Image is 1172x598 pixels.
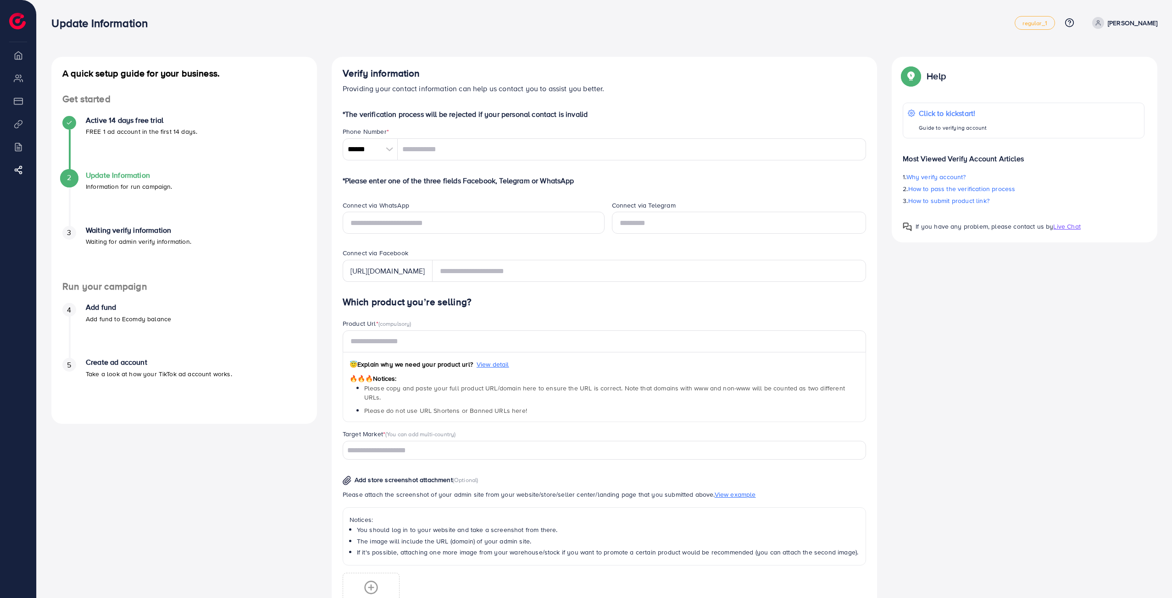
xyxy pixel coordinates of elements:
p: 3. [903,195,1144,206]
p: Help [927,71,946,82]
span: Explain why we need your product url? [350,360,473,369]
p: *Please enter one of the three fields Facebook, Telegram or WhatsApp [343,175,867,186]
p: *The verification process will be rejected if your personal contact is invalid [343,109,867,120]
img: Popup guide [903,222,912,231]
p: Providing your contact information can help us contact you to assist you better. [343,83,867,94]
p: Guide to verifying account [919,122,987,133]
div: [URL][DOMAIN_NAME] [343,260,433,282]
span: (You can add multi-country) [385,430,455,438]
label: Target Market [343,429,456,439]
h4: Verify information [343,68,867,79]
a: regular_1 [1015,16,1055,30]
span: Please do not use URL Shortens or Banned URLs here! [364,406,527,415]
span: Live Chat [1053,222,1080,231]
p: Notices: [350,514,860,525]
span: Add store screenshot attachment [355,475,453,484]
p: Please attach the screenshot of your admin site from your website/store/seller center/landing pag... [343,489,867,500]
p: Add fund to Ecomdy balance [86,313,171,324]
h4: Which product you’re selling? [343,296,867,308]
li: Update Information [51,171,317,226]
span: 🔥🔥🔥 [350,374,373,383]
span: Notices: [350,374,397,383]
p: [PERSON_NAME] [1108,17,1157,28]
h4: A quick setup guide for your business. [51,68,317,79]
h4: Create ad account [86,358,232,367]
input: Search for option [344,444,855,458]
span: 5 [67,360,71,370]
li: You should log in to your website and take a screenshot from there. [357,525,860,534]
h4: Active 14 days free trial [86,116,197,125]
span: 😇 [350,360,357,369]
img: Popup guide [903,68,919,84]
span: View example [715,490,756,499]
img: logo [9,13,26,29]
span: If you have any problem, please contact us by [916,222,1053,231]
p: Most Viewed Verify Account Articles [903,146,1144,164]
span: Please copy and paste your full product URL/domain here to ensure the URL is correct. Note that d... [364,384,845,402]
span: How to submit product link? [908,196,989,205]
a: [PERSON_NAME] [1089,17,1157,29]
span: 4 [67,305,71,315]
label: Connect via Facebook [343,248,408,258]
span: (Optional) [453,476,478,484]
p: 2. [903,183,1144,194]
p: FREE 1 ad account in the first 14 days. [86,126,197,137]
p: Click to kickstart! [919,108,987,119]
h4: Get started [51,93,317,105]
span: (compulsory) [378,319,411,328]
h4: Update Information [86,171,172,180]
span: Why verify account? [906,172,966,181]
label: Phone Number [343,127,389,136]
p: Waiting for admin verify information. [86,236,191,247]
h4: Run your campaign [51,281,317,292]
li: Waiting verify information [51,226,317,281]
label: Connect via Telegram [612,201,676,210]
span: regular_1 [1022,20,1047,26]
span: How to pass the verification process [908,184,1016,193]
li: If it's possible, attaching one more image from your warehouse/stock if you want to promote a cer... [357,548,860,557]
span: 2 [67,172,71,183]
li: Active 14 days free trial [51,116,317,171]
iframe: Chat [1133,557,1165,591]
h4: Waiting verify information [86,226,191,235]
li: Add fund [51,303,317,358]
p: Information for run campaign. [86,181,172,192]
img: img [343,476,351,485]
p: Take a look at how your TikTok ad account works. [86,368,232,379]
h3: Update Information [51,16,155,30]
p: 1. [903,171,1144,182]
li: Create ad account [51,358,317,413]
span: View detail [477,360,509,369]
h4: Add fund [86,303,171,312]
div: Search for option [343,441,867,460]
label: Product Url [343,319,411,328]
span: 3 [67,227,71,238]
li: The image will include the URL (domain) of your admin site. [357,537,860,546]
label: Connect via WhatsApp [343,201,409,210]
